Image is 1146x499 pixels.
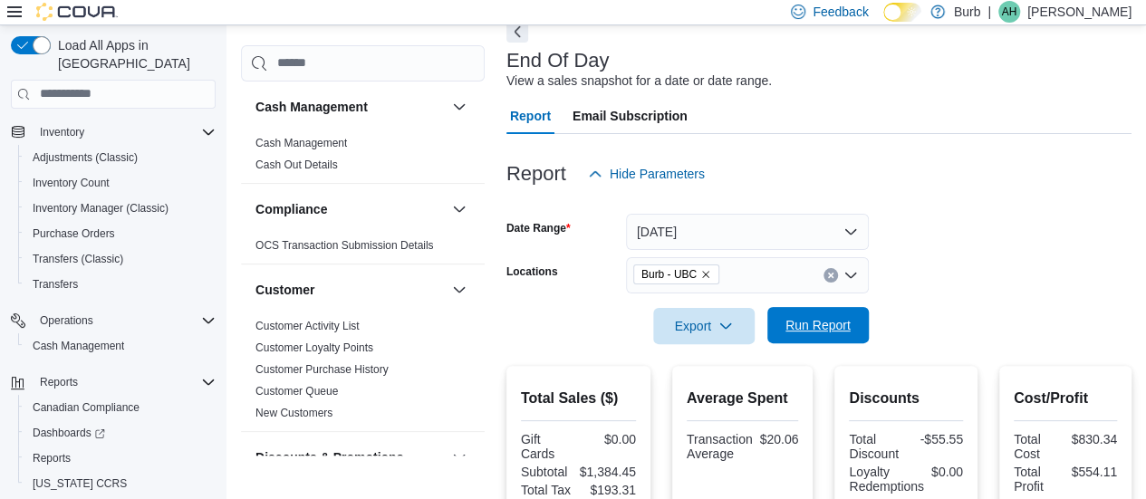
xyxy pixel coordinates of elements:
span: Cash Management [255,136,347,150]
button: Export [653,308,755,344]
div: -$55.55 [910,432,963,446]
a: Customer Purchase History [255,363,389,376]
span: Transfers (Classic) [33,252,123,266]
span: Canadian Compliance [33,400,140,415]
span: Customer Purchase History [255,362,389,377]
div: Compliance [241,235,485,264]
span: Adjustments (Classic) [33,150,138,165]
button: Customer [448,279,470,301]
button: Cash Management [448,96,470,118]
span: Run Report [785,316,851,334]
span: Feedback [813,3,868,21]
h2: Cost/Profit [1014,388,1117,409]
h3: End Of Day [506,50,610,72]
span: Cash Management [33,339,124,353]
div: $0.00 [582,432,636,446]
h3: Discounts & Promotions [255,448,403,466]
h3: Compliance [255,200,327,218]
a: Inventory Count [25,172,117,194]
button: Inventory Manager (Classic) [18,196,223,221]
a: Cash Management [25,335,131,357]
span: Export [664,308,744,344]
span: Customer Activity List [255,319,360,333]
span: Operations [40,313,93,328]
p: Burb [954,1,981,23]
span: Dark Mode [883,22,884,23]
h2: Average Spent [687,388,798,409]
a: Canadian Compliance [25,397,147,418]
button: Purchase Orders [18,221,223,246]
h2: Discounts [849,388,963,409]
a: Reports [25,447,78,469]
button: Cash Management [255,98,445,116]
span: Operations [33,310,216,331]
span: Canadian Compliance [25,397,216,418]
div: $20.06 [760,432,799,446]
a: Customer Activity List [255,320,360,332]
span: Hide Parameters [610,165,705,183]
button: Operations [4,308,223,333]
img: Cova [36,3,118,21]
span: Transfers (Classic) [25,248,216,270]
div: $554.11 [1069,465,1117,479]
button: Next [506,21,528,43]
span: Reports [25,447,216,469]
span: AH [1002,1,1017,23]
span: Reports [33,371,216,393]
input: Dark Mode [883,3,921,22]
span: OCS Transaction Submission Details [255,238,434,253]
a: Cash Management [255,137,347,149]
span: Burb - UBC [633,264,719,284]
span: Purchase Orders [33,226,115,241]
button: Clear input [823,268,838,283]
div: $193.31 [582,483,636,497]
span: Reports [40,375,78,389]
button: Transfers (Classic) [18,246,223,272]
button: Reports [33,371,85,393]
span: Inventory [40,125,84,139]
div: $1,384.45 [580,465,636,479]
div: Total Tax [521,483,575,497]
h3: Report [506,163,566,185]
span: Load All Apps in [GEOGRAPHIC_DATA] [51,36,216,72]
button: Reports [4,369,223,395]
button: Canadian Compliance [18,395,223,420]
span: Reports [33,451,71,465]
div: Gift Cards [521,432,575,461]
button: Discounts & Promotions [448,446,470,468]
div: Transaction Average [687,432,753,461]
a: OCS Transaction Submission Details [255,239,434,252]
button: Compliance [448,198,470,220]
a: Transfers (Classic) [25,248,130,270]
div: Cash Management [241,132,485,183]
span: Burb - UBC [641,265,697,283]
span: Report [510,98,551,134]
span: Email Subscription [573,98,688,134]
button: Hide Parameters [581,156,712,192]
a: New Customers [255,407,332,419]
span: Customer Queue [255,384,338,398]
a: Customer Queue [255,385,338,398]
span: Dashboards [25,422,216,444]
h3: Customer [255,281,314,299]
span: Transfers [33,277,78,292]
span: Transfers [25,273,216,295]
a: Dashboards [25,422,112,444]
div: Axel Holin [998,1,1020,23]
span: New Customers [255,406,332,420]
div: Subtotal [521,465,573,479]
span: Cash Out Details [255,158,338,172]
button: Run Report [767,307,869,343]
a: Cash Out Details [255,158,338,171]
button: [US_STATE] CCRS [18,471,223,496]
span: Inventory Count [25,172,216,194]
h2: Total Sales ($) [521,388,636,409]
span: Inventory Manager (Classic) [25,197,216,219]
button: [DATE] [626,214,869,250]
a: Customer Loyalty Points [255,341,373,354]
a: Adjustments (Classic) [25,147,145,168]
button: Discounts & Promotions [255,448,445,466]
button: Reports [18,446,223,471]
a: Dashboards [18,420,223,446]
a: [US_STATE] CCRS [25,473,134,494]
